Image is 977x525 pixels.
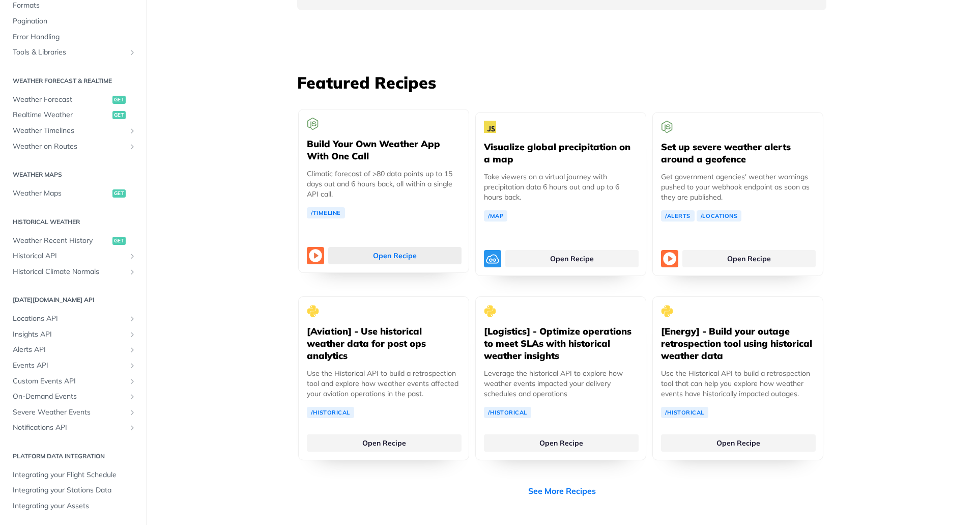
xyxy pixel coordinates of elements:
span: Weather on Routes [13,142,126,152]
span: Historical API [13,251,126,261]
a: Weather on RoutesShow subpages for Weather on Routes [8,139,139,154]
button: Show subpages for Events API [128,362,136,370]
span: Notifications API [13,423,126,433]
span: Custom Events API [13,376,126,386]
button: Show subpages for Locations API [128,315,136,323]
button: Show subpages for Historical Climate Normals [128,268,136,276]
span: Weather Maps [13,188,110,199]
a: Open Recipe [484,434,639,452]
button: Show subpages for On-Demand Events [128,393,136,401]
button: Show subpages for Custom Events API [128,377,136,385]
a: Pagination [8,14,139,29]
button: Show subpages for Severe Weather Events [128,408,136,417]
p: Get government agencies' weather warnings pushed to your webhook endpoint as soon as they are pub... [661,172,815,202]
span: Realtime Weather [13,110,110,120]
a: Weather Recent Historyget [8,233,139,248]
p: Climatic forecast of >80 data points up to 15 days out and 6 hours back, all within a single API ... [307,169,461,199]
span: Error Handling [13,32,136,42]
h5: [Logistics] - Optimize operations to meet SLAs with historical weather insights [484,325,638,362]
h2: Weather Forecast & realtime [8,76,139,86]
a: Events APIShow subpages for Events API [8,358,139,373]
button: Show subpages for Notifications API [128,424,136,432]
a: Insights APIShow subpages for Insights API [8,327,139,342]
span: Integrating your Flight Schedule [13,470,136,480]
a: /Timeline [307,207,345,218]
a: Locations APIShow subpages for Locations API [8,311,139,326]
a: See More Recipes [528,485,596,497]
button: Show subpages for Alerts API [128,346,136,354]
span: get [112,96,126,104]
span: Severe Weather Events [13,407,126,418]
span: get [112,111,126,119]
a: Open Recipe [307,434,462,452]
span: Weather Recent History [13,236,110,246]
a: Open Recipe [682,250,816,267]
span: Integrating your Stations Data [13,485,136,495]
span: Weather Forecast [13,95,110,105]
a: Open Recipe [505,250,639,267]
span: get [112,237,126,245]
a: /Historical [661,407,708,418]
a: Weather Mapsget [8,186,139,201]
a: /Historical [484,407,531,418]
span: get [112,189,126,198]
a: On-Demand EventsShow subpages for On-Demand Events [8,389,139,404]
a: /Alerts [661,210,695,222]
a: Historical Climate NormalsShow subpages for Historical Climate Normals [8,264,139,280]
a: Open Recipe [328,247,462,264]
span: Events API [13,361,126,371]
h3: Featured Recipes [297,71,826,94]
a: /Locations [697,210,742,222]
a: Error Handling [8,30,139,45]
span: Locations API [13,314,126,324]
a: Severe Weather EventsShow subpages for Severe Weather Events [8,405,139,420]
a: Weather TimelinesShow subpages for Weather Timelines [8,123,139,139]
span: Pagination [13,16,136,26]
h5: Visualize global precipitation on a map [484,141,638,165]
a: Open Recipe [661,434,816,452]
h5: Set up severe weather alerts around a geofence [661,141,815,165]
span: Formats [13,1,136,11]
a: Weather Forecastget [8,92,139,107]
a: Tools & LibrariesShow subpages for Tools & Libraries [8,45,139,60]
a: Alerts APIShow subpages for Alerts API [8,342,139,357]
h2: Platform DATA integration [8,452,139,461]
span: Historical Climate Normals [13,267,126,277]
a: Integrating your Flight Schedule [8,467,139,483]
button: Show subpages for Historical API [128,252,136,260]
h5: [Energy] - Build your outage retrospection tool using historical weather data [661,325,815,362]
a: /Map [484,210,507,222]
a: Historical APIShow subpages for Historical API [8,248,139,264]
span: Insights API [13,329,126,340]
h2: Historical Weather [8,217,139,227]
h2: Weather Maps [8,170,139,179]
button: Show subpages for Tools & Libraries [128,48,136,57]
a: Integrating your Stations Data [8,483,139,498]
button: Show subpages for Weather on Routes [128,143,136,151]
p: Take viewers on a virtual journey with precipitation data 6 hours out and up to 6 hours back. [484,172,638,202]
span: Integrating your Assets [13,501,136,511]
p: Leverage the historical API to explore how weather events impacted your delivery schedules and op... [484,368,638,399]
button: Show subpages for Weather Timelines [128,127,136,135]
span: Alerts API [13,345,126,355]
h5: [Aviation] - Use historical weather data for post ops analytics [307,325,461,362]
a: Integrating your Assets [8,499,139,514]
span: Weather Timelines [13,126,126,136]
button: Show subpages for Insights API [128,330,136,339]
p: Use the Historical API to build a retrospection tool and explore how weather events affected your... [307,368,461,399]
h5: Build Your Own Weather App With One Call [307,138,461,162]
span: On-Demand Events [13,392,126,402]
p: Use the Historical API to build a retrospection tool that can help you explore how weather events... [661,368,815,399]
a: /Historical [307,407,354,418]
h2: [DATE][DOMAIN_NAME] API [8,295,139,305]
a: Notifications APIShow subpages for Notifications API [8,420,139,435]
a: Custom Events APIShow subpages for Custom Events API [8,374,139,389]
span: Tools & Libraries [13,47,126,58]
a: Realtime Weatherget [8,107,139,123]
